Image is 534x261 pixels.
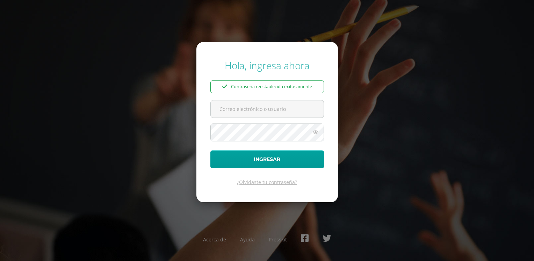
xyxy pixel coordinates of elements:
[210,59,324,72] div: Hola, ingresa ahora
[240,236,255,243] a: Ayuda
[203,236,226,243] a: Acerca de
[211,100,324,118] input: Correo electrónico o usuario
[237,179,297,185] a: ¿Olvidaste tu contraseña?
[210,150,324,168] button: Ingresar
[210,80,324,93] div: Contraseña reestablecida exitosamente
[269,236,287,243] a: Presskit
